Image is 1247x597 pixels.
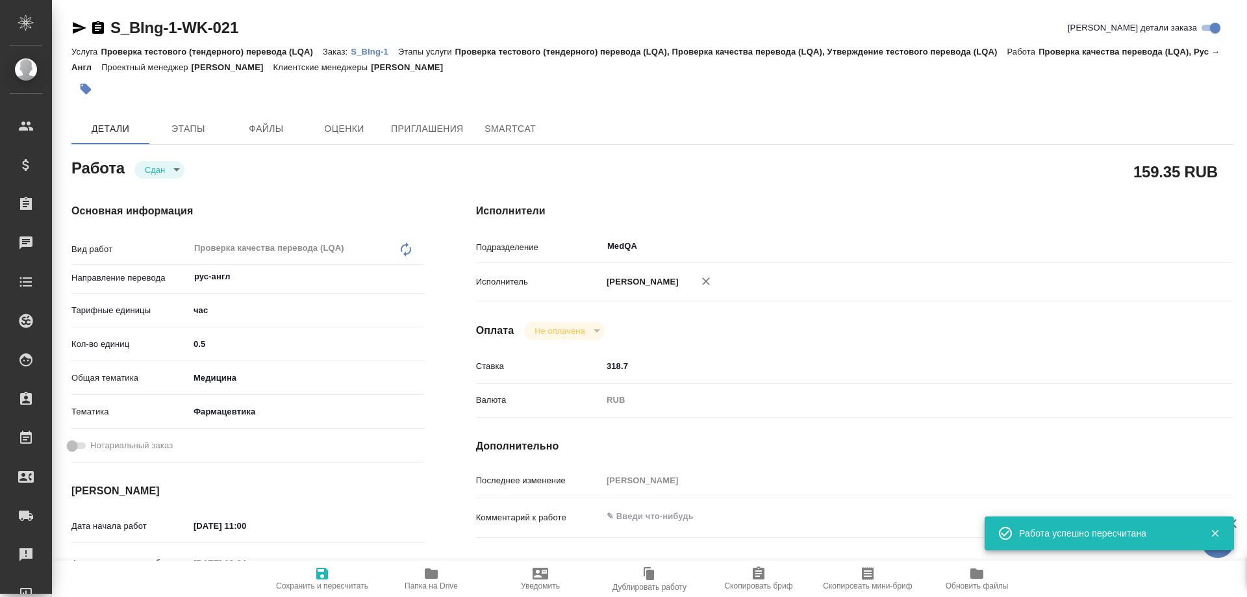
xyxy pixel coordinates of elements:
[1202,527,1228,539] button: Закрыть
[476,394,602,407] p: Валюта
[189,299,424,322] div: час
[71,405,189,418] p: Тематика
[371,62,453,72] p: [PERSON_NAME]
[71,155,125,179] h2: Работа
[479,121,542,137] span: SmartCat
[476,203,1233,219] h4: Исполнители
[476,323,514,338] h4: Оплата
[398,47,455,57] p: Этапы услуги
[521,581,560,591] span: Уведомить
[351,45,397,57] a: S_BIng-1
[71,47,101,57] p: Услуга
[90,20,106,36] button: Скопировать ссылку
[235,121,297,137] span: Файлы
[351,47,397,57] p: S_BIng-1
[476,241,602,254] p: Подразделение
[612,583,686,592] span: Дублировать работу
[71,520,189,533] p: Дата начала работ
[71,203,424,219] h4: Основная информация
[377,561,486,597] button: Папка на Drive
[71,243,189,256] p: Вид работ
[141,164,169,175] button: Сдан
[1133,160,1218,183] h2: 159.35 RUB
[946,581,1009,591] span: Обновить файлы
[71,75,100,103] button: Добавить тэг
[823,581,912,591] span: Скопировать мини-бриф
[157,121,220,137] span: Этапы
[602,357,1170,375] input: ✎ Введи что-нибудь
[71,557,189,570] p: Факт. дата начала работ
[110,19,238,36] a: S_BIng-1-WK-021
[189,553,303,572] input: Пустое поле
[189,401,424,423] div: Фармацевтика
[595,561,704,597] button: Дублировать работу
[417,275,420,278] button: Open
[476,275,602,288] p: Исполнитель
[71,304,189,317] p: Тарифные единицы
[524,322,604,340] div: Сдан
[1019,527,1190,540] div: Работа успешно пересчитана
[101,47,322,57] p: Проверка тестового (тендерного) перевода (LQA)
[71,272,189,285] p: Направление перевода
[90,439,173,452] span: Нотариальный заказ
[1007,47,1039,57] p: Работа
[922,561,1031,597] button: Обновить файлы
[71,338,189,351] p: Кол-во единиц
[602,275,679,288] p: [PERSON_NAME]
[391,121,464,137] span: Приглашения
[602,471,1170,490] input: Пустое поле
[476,438,1233,454] h4: Дополнительно
[476,360,602,373] p: Ставка
[476,474,602,487] p: Последнее изменение
[692,267,720,296] button: Удалить исполнителя
[602,555,1170,578] textarea: /Clients/Берингер Ингельхайм/Orders/S_BIng-1/LQA/S_BIng-1-WK-021
[276,581,368,591] span: Сохранить и пересчитать
[189,516,303,535] input: ✎ Введи что-нибудь
[189,335,424,353] input: ✎ Введи что-нибудь
[101,62,191,72] p: Проектный менеджер
[704,561,813,597] button: Скопировать бриф
[486,561,595,597] button: Уведомить
[1163,245,1165,248] button: Open
[192,62,273,72] p: [PERSON_NAME]
[813,561,922,597] button: Скопировать мини-бриф
[134,161,184,179] div: Сдан
[455,47,1007,57] p: Проверка тестового (тендерного) перевода (LQA), Проверка качества перевода (LQA), Утверждение тес...
[268,561,377,597] button: Сохранить и пересчитать
[405,581,458,591] span: Папка на Drive
[189,367,424,389] div: Медицина
[531,325,588,337] button: Не оплачена
[724,581,792,591] span: Скопировать бриф
[476,511,602,524] p: Комментарий к работе
[323,47,351,57] p: Заказ:
[79,121,142,137] span: Детали
[71,372,189,385] p: Общая тематика
[602,389,1170,411] div: RUB
[1068,21,1197,34] span: [PERSON_NAME] детали заказа
[71,20,87,36] button: Скопировать ссылку для ЯМессенджера
[71,483,424,499] h4: [PERSON_NAME]
[313,121,375,137] span: Оценки
[273,62,372,72] p: Клиентские менеджеры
